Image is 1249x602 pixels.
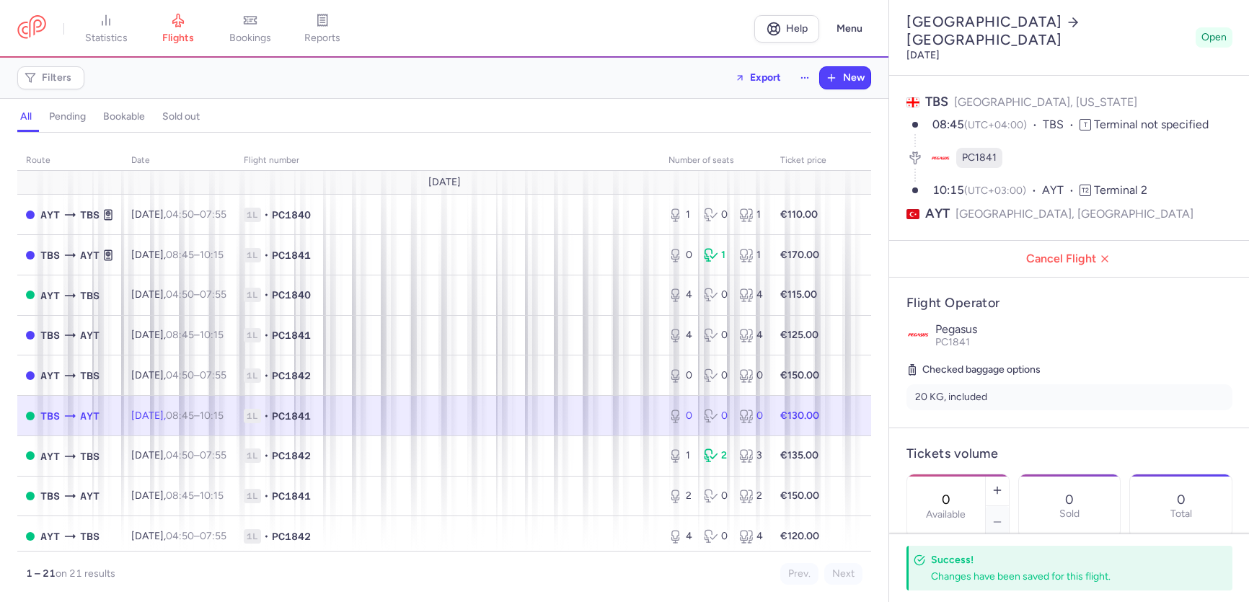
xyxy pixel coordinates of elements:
span: PC1842 [272,448,311,463]
span: Terminal 2 [1094,183,1147,197]
time: 04:50 [166,530,194,542]
strong: 1 – 21 [26,567,56,580]
span: PC1842 [272,368,311,383]
time: 10:15 [200,490,224,502]
span: • [264,208,269,222]
div: 0 [704,208,728,222]
strong: €125.00 [780,329,818,341]
div: 4 [668,288,692,302]
th: Flight number [235,150,660,172]
span: 1L [244,288,261,302]
h4: Success! [931,553,1201,567]
span: T [1080,119,1091,130]
div: 1 [739,208,763,222]
time: 10:15 [200,410,224,422]
span: AYT [80,327,100,343]
h4: Flight Operator [906,295,1232,311]
span: PC1842 [272,529,311,544]
img: Pegasus logo [906,323,930,346]
strong: €115.00 [780,288,817,301]
span: Open [1201,30,1227,45]
span: (UTC+03:00) [964,185,1026,197]
span: [DATE], [131,449,226,461]
span: Filters [42,72,71,84]
time: 08:45 [166,249,194,261]
strong: €135.00 [780,449,818,461]
a: CitizenPlane red outlined logo [17,15,46,42]
div: 0 [704,368,728,383]
span: on 21 results [56,567,115,580]
span: AYT [1042,182,1080,199]
span: CLOSED [26,331,35,340]
span: [DATE], [131,329,224,341]
time: 08:45 [166,490,194,502]
time: 07:55 [200,530,226,542]
time: 04:50 [166,449,194,461]
strong: €150.00 [780,490,819,502]
span: – [166,249,224,261]
span: TBS [40,247,60,263]
th: Ticket price [772,150,835,172]
span: – [166,208,226,221]
div: 1 [668,448,692,463]
time: 10:15 [200,249,224,261]
span: PC1841 [272,328,311,342]
div: 3 [739,448,763,463]
span: [DATE] [428,177,461,188]
time: 07:55 [200,449,226,461]
div: 0 [704,489,728,503]
p: 0 [1065,492,1074,507]
span: [DATE], [131,288,226,301]
span: AYT [80,247,100,263]
span: AYT [40,448,60,464]
span: – [166,369,226,381]
span: New [843,72,865,84]
h4: sold out [162,110,200,123]
span: 1L [244,409,261,423]
time: 04:50 [166,369,194,381]
span: TBS [80,207,100,223]
span: AYT [40,528,60,544]
th: date [123,150,235,172]
time: 08:45 [166,410,194,422]
div: 0 [739,409,763,423]
div: 0 [704,288,728,302]
span: TBS [80,288,100,304]
span: TBS [40,327,60,343]
a: Help [754,15,819,43]
h5: Checked baggage options [906,361,1232,379]
div: 4 [739,328,763,342]
span: – [166,329,224,341]
div: 1 [668,208,692,222]
span: reports [304,32,340,45]
div: 4 [739,529,763,544]
span: 1L [244,448,261,463]
time: 10:15 [200,329,224,341]
time: 04:50 [166,208,194,221]
span: – [166,410,224,422]
label: Available [926,509,966,521]
span: flights [162,32,194,45]
div: 4 [739,288,763,302]
div: 1 [739,248,763,262]
a: bookings [214,13,286,45]
span: [DATE], [131,530,226,542]
span: • [264,489,269,503]
div: 2 [704,448,728,463]
span: TBS [80,368,100,384]
span: • [264,248,269,262]
span: • [264,288,269,302]
span: • [264,409,269,423]
time: 07:55 [200,208,226,221]
span: TBS [80,448,100,464]
span: PC1841 [272,489,311,503]
button: Filters [18,67,84,89]
div: 0 [668,248,692,262]
span: – [166,449,226,461]
span: Cancel Flight [901,252,1238,265]
strong: €110.00 [780,208,818,221]
time: [DATE] [906,49,940,61]
span: – [166,288,226,301]
p: Total [1170,508,1192,520]
th: route [17,150,123,172]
